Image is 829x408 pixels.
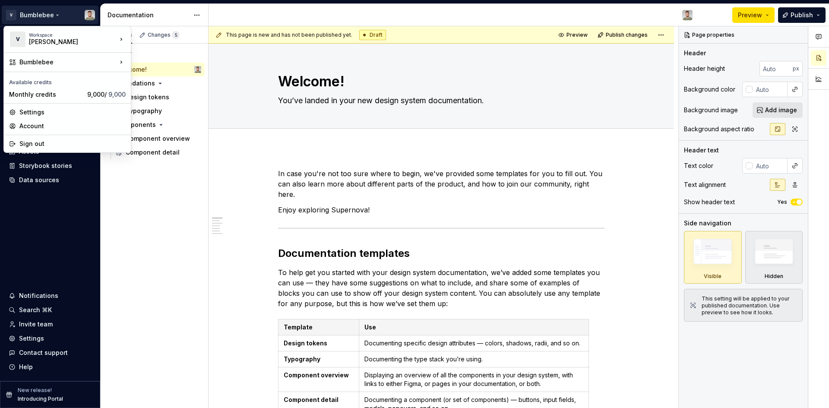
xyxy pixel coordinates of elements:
[29,32,117,38] div: Workspace
[108,91,126,98] span: 9,000
[10,32,25,47] div: V
[9,90,84,99] div: Monthly credits
[6,74,129,88] div: Available credits
[19,58,117,66] div: Bumblebee
[87,91,126,98] span: 9,000 /
[29,38,102,46] div: [PERSON_NAME]
[19,139,126,148] div: Sign out
[19,108,126,117] div: Settings
[19,122,126,130] div: Account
